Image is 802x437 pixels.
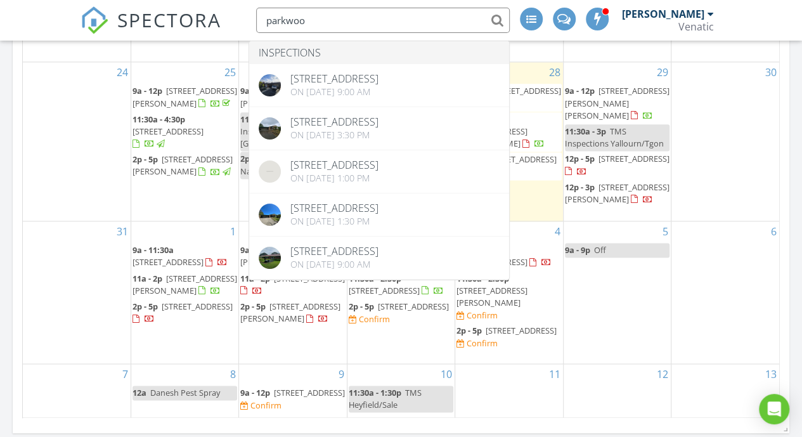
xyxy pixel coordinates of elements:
span: [STREET_ADDRESS] [162,301,233,312]
div: On [DATE] 9:00 am [290,87,378,97]
div: On [DATE] 9:00 am [290,259,378,270]
td: Go to September 8, 2025 [131,363,238,418]
a: 9a - 12p [STREET_ADDRESS] [240,387,345,398]
a: 11a - 2p [STREET_ADDRESS][PERSON_NAME] [133,271,237,299]
td: Go to August 25, 2025 [131,62,238,221]
a: 2p - 5p [STREET_ADDRESS] [349,301,449,312]
div: On [DATE] 3:30 pm [290,130,378,140]
span: [STREET_ADDRESS][PERSON_NAME] [240,244,345,268]
td: Go to August 31, 2025 [23,221,131,364]
img: 8415448%2Fcover_photos%2FVqDRFRjUSAGUwtNV8tHu%2Foriginal.8415448-1744325705053 [259,74,281,96]
a: 9a - 11:30a [STREET_ADDRESS] [133,244,228,268]
div: Open Intercom Messenger [759,394,789,424]
td: Go to September 6, 2025 [671,221,779,364]
a: 2p - 5p [STREET_ADDRESS] [456,325,557,336]
a: 9a - 12p [STREET_ADDRESS] Confirm [240,386,345,413]
a: Go to September 4, 2025 [552,221,563,242]
a: 2p - 5p [STREET_ADDRESS] Confirm [349,299,453,327]
a: 2p - 5p [STREET_ADDRESS][PERSON_NAME] [133,153,233,177]
span: 2p - 5p [456,325,482,336]
span: [STREET_ADDRESS][PERSON_NAME][PERSON_NAME] [565,85,669,121]
span: [STREET_ADDRESS] [598,153,669,164]
span: [STREET_ADDRESS] [349,285,420,296]
div: Confirm [250,400,281,410]
input: Search everything... [256,8,510,33]
div: On [DATE] 1:00 pm [290,173,378,183]
div: [PERSON_NAME] [622,8,704,20]
a: Go to September 7, 2025 [120,364,131,384]
a: 11:30a - 2:30p [STREET_ADDRESS][PERSON_NAME] [456,273,527,308]
span: 11a - 2p [133,273,162,284]
a: 2p - 5p [STREET_ADDRESS] [133,299,237,327]
a: 2p - 5p [STREET_ADDRESS][PERSON_NAME] [240,301,340,324]
td: Go to September 10, 2025 [347,363,455,418]
span: 12a [133,387,146,398]
span: 2p - 3p [240,153,266,164]
span: 12p - 3p [565,181,595,193]
span: 9a - 12p [133,85,162,96]
a: Go to August 30, 2025 [763,62,779,82]
span: Pool Inspection [GEOGRAPHIC_DATA] [240,114,320,149]
a: 9a - 11:30a [STREET_ADDRESS] [133,243,237,270]
a: 11:30a - 2:30p [STREET_ADDRESS] [349,271,453,299]
div: [STREET_ADDRESS] [290,74,378,84]
a: 9a - 12p [STREET_ADDRESS][PERSON_NAME][PERSON_NAME] [565,85,669,121]
a: Go to September 12, 2025 [654,364,671,384]
a: Go to September 11, 2025 [547,364,563,384]
a: Confirm [240,400,281,412]
a: 11a - 2p [STREET_ADDRESS] [240,271,345,299]
a: 11a - 2p [STREET_ADDRESS] [240,273,345,296]
td: Go to September 1, 2025 [131,221,238,364]
span: [STREET_ADDRESS][PERSON_NAME] [240,85,345,108]
a: 11:30a - 2:30p [STREET_ADDRESS][PERSON_NAME] Confirm [456,271,561,323]
div: On [DATE] 1:30 pm [290,216,378,226]
td: Go to September 9, 2025 [239,363,347,418]
span: 9a - 11:30a [133,244,174,256]
a: 12p - 5p [STREET_ADDRESS] [565,152,669,179]
span: [STREET_ADDRESS] [486,325,557,336]
span: [STREET_ADDRESS] [378,301,449,312]
td: Go to September 13, 2025 [671,363,779,418]
a: Go to September 9, 2025 [336,364,347,384]
a: Go to August 25, 2025 [222,62,238,82]
td: Go to September 2, 2025 [239,221,347,364]
a: 12p - 3p [STREET_ADDRESS][PERSON_NAME] [565,180,669,207]
a: 12p - 3p [STREET_ADDRESS][PERSON_NAME] [565,181,669,205]
a: Go to August 24, 2025 [114,62,131,82]
td: Go to September 12, 2025 [563,363,671,418]
div: [STREET_ADDRESS] [290,160,378,170]
a: 9a - 12p [STREET_ADDRESS][PERSON_NAME] [240,85,345,108]
a: Go to September 6, 2025 [768,221,779,242]
a: SPECTORA [81,17,221,44]
span: 2p - 5p [349,301,374,312]
a: Confirm [349,313,390,325]
span: Off [594,244,606,256]
span: 2p - 5p [133,153,158,165]
span: [STREET_ADDRESS] [274,273,345,284]
a: Go to September 10, 2025 [438,364,455,384]
span: 9a - 12p [240,387,270,398]
td: Go to August 30, 2025 [671,62,779,221]
a: 11:30a - 2:30p [STREET_ADDRESS] [349,273,444,296]
span: 2p - 5p [240,301,266,312]
td: Go to September 3, 2025 [347,221,455,364]
a: 11:30a - 4:30p [STREET_ADDRESS] [133,112,237,152]
span: TMS Inspections Yallourn/Tgon [565,126,664,149]
div: Confirm [359,314,390,324]
a: 2p - 5p [STREET_ADDRESS][PERSON_NAME] [240,299,345,327]
a: Go to September 5, 2025 [660,221,671,242]
td: Go to September 5, 2025 [563,221,671,364]
span: 11:30a - 2:30p [456,273,509,284]
span: 11:30a - 3p [565,126,606,137]
span: SPECTORA [117,6,221,33]
span: [STREET_ADDRESS] [133,126,204,137]
span: Pest Spray Nambrok [240,153,309,176]
span: [STREET_ADDRESS][PERSON_NAME] [240,301,340,324]
img: 7503889%2Fcover_photos%2FGZnLJkjGXHLhB3yzspqw%2Foriginal.7503889-1729477834649 [259,204,281,226]
a: 2p - 5p [STREET_ADDRESS] Confirm [456,323,561,351]
span: [STREET_ADDRESS][PERSON_NAME] [565,181,669,205]
li: Inspections [249,41,509,64]
td: Go to September 7, 2025 [23,363,131,418]
div: [STREET_ADDRESS] [290,203,378,213]
img: 7741861%2Fcover_photos%2FF8MT0lGKnOM0E7kbhEYa%2Foriginal.7741861-1732510413572 [259,117,281,140]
